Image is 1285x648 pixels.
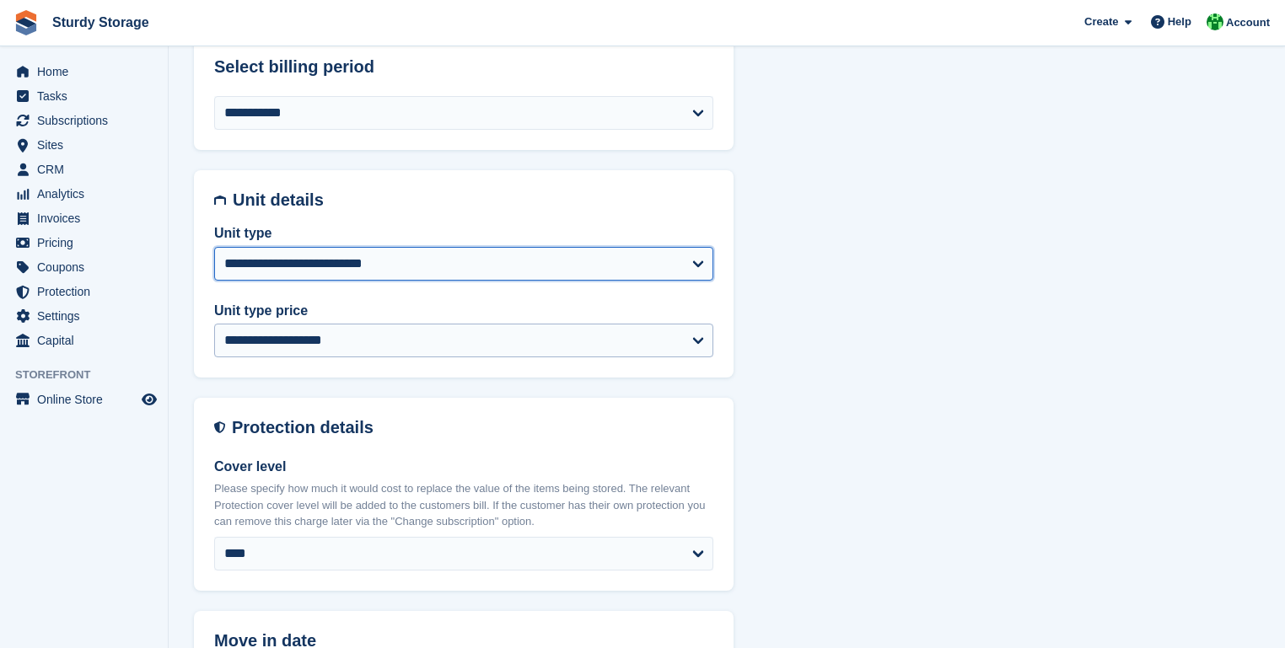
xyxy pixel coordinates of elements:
[37,206,138,230] span: Invoices
[8,60,159,83] a: menu
[37,158,138,181] span: CRM
[8,133,159,157] a: menu
[8,109,159,132] a: menu
[8,304,159,328] a: menu
[37,60,138,83] span: Home
[214,418,225,437] img: insurance-details-icon-731ffda60807649b61249b889ba3c5e2b5c27d34e2e1fb37a309f0fde93ff34a.svg
[37,388,138,411] span: Online Store
[37,231,138,254] span: Pricing
[214,223,713,244] label: Unit type
[37,280,138,303] span: Protection
[233,190,713,210] h2: Unit details
[37,304,138,328] span: Settings
[139,389,159,410] a: Preview store
[1084,13,1118,30] span: Create
[13,10,39,35] img: stora-icon-8386f47178a22dfd0bd8f6a31ec36ba5ce8667c1dd55bd0f319d3a0aa187defe.svg
[8,255,159,279] a: menu
[214,480,713,530] p: Please specify how much it would cost to replace the value of the items being stored. The relevan...
[37,84,138,108] span: Tasks
[8,280,159,303] a: menu
[1226,14,1270,31] span: Account
[37,182,138,206] span: Analytics
[37,329,138,352] span: Capital
[214,57,713,77] h2: Select billing period
[8,231,159,254] a: menu
[214,301,713,321] label: Unit type price
[15,367,168,383] span: Storefront
[8,388,159,411] a: menu
[46,8,156,36] a: Sturdy Storage
[37,109,138,132] span: Subscriptions
[8,158,159,181] a: menu
[8,84,159,108] a: menu
[1168,13,1191,30] span: Help
[1207,13,1223,30] img: Simon Sturdy
[8,329,159,352] a: menu
[37,255,138,279] span: Coupons
[8,182,159,206] a: menu
[232,418,713,437] h2: Protection details
[8,206,159,230] a: menu
[214,457,713,477] label: Cover level
[37,133,138,157] span: Sites
[214,190,226,210] img: unit-details-icon-595b0c5c156355b767ba7b61e002efae458ec76ed5ec05730b8e856ff9ea34a9.svg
